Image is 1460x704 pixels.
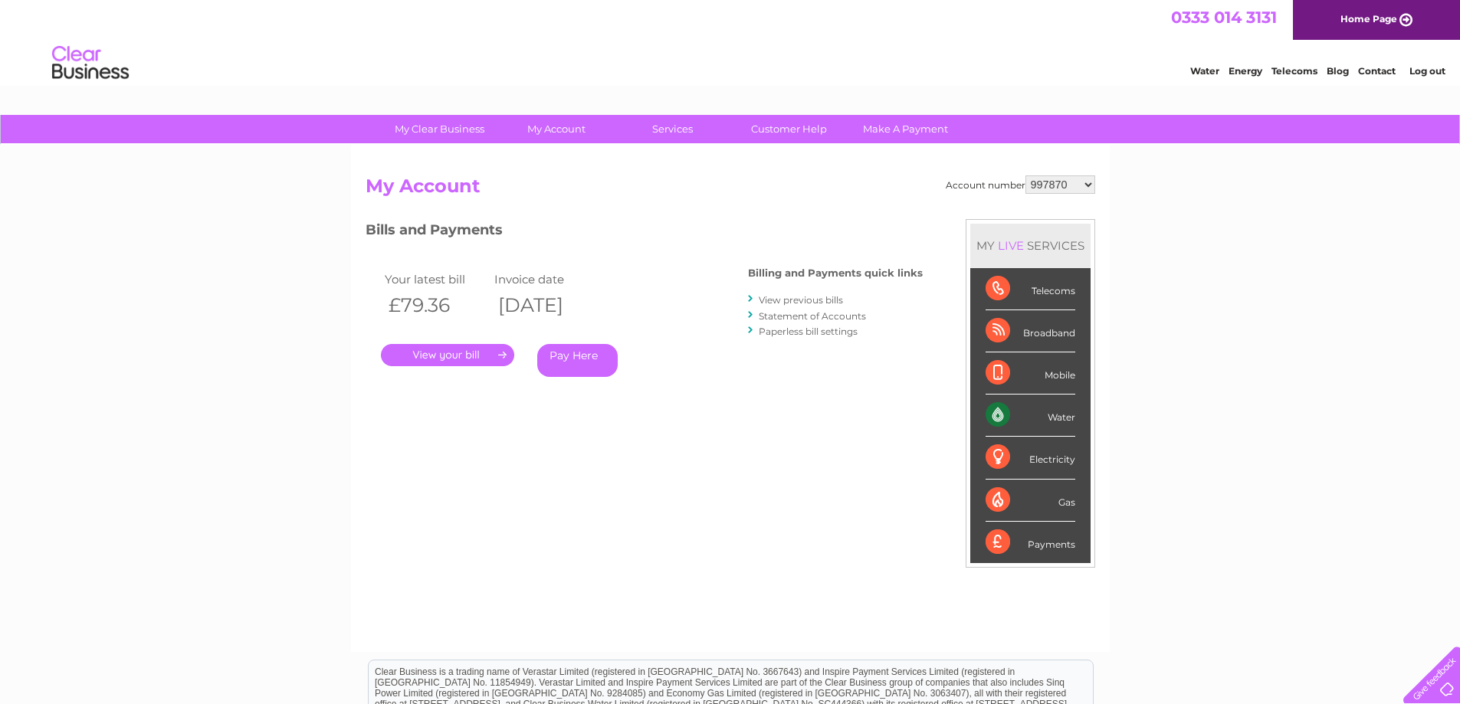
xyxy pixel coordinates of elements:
[490,269,601,290] td: Invoice date
[986,268,1075,310] div: Telecoms
[381,269,491,290] td: Your latest bill
[537,344,618,377] a: Pay Here
[1271,65,1317,77] a: Telecoms
[748,267,923,279] h4: Billing and Payments quick links
[986,310,1075,352] div: Broadband
[1358,65,1396,77] a: Contact
[759,326,858,337] a: Paperless bill settings
[986,522,1075,563] div: Payments
[842,115,969,143] a: Make A Payment
[1327,65,1349,77] a: Blog
[986,437,1075,479] div: Electricity
[986,395,1075,437] div: Water
[759,310,866,322] a: Statement of Accounts
[986,480,1075,522] div: Gas
[1229,65,1262,77] a: Energy
[366,219,923,246] h3: Bills and Payments
[381,344,514,366] a: .
[493,115,619,143] a: My Account
[490,290,601,321] th: [DATE]
[986,352,1075,395] div: Mobile
[381,290,491,321] th: £79.36
[1409,65,1445,77] a: Log out
[366,175,1095,205] h2: My Account
[726,115,852,143] a: Customer Help
[970,224,1091,267] div: MY SERVICES
[51,40,130,87] img: logo.png
[995,238,1027,253] div: LIVE
[759,294,843,306] a: View previous bills
[1171,8,1277,27] a: 0333 014 3131
[1190,65,1219,77] a: Water
[609,115,736,143] a: Services
[369,8,1093,74] div: Clear Business is a trading name of Verastar Limited (registered in [GEOGRAPHIC_DATA] No. 3667643...
[376,115,503,143] a: My Clear Business
[946,175,1095,194] div: Account number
